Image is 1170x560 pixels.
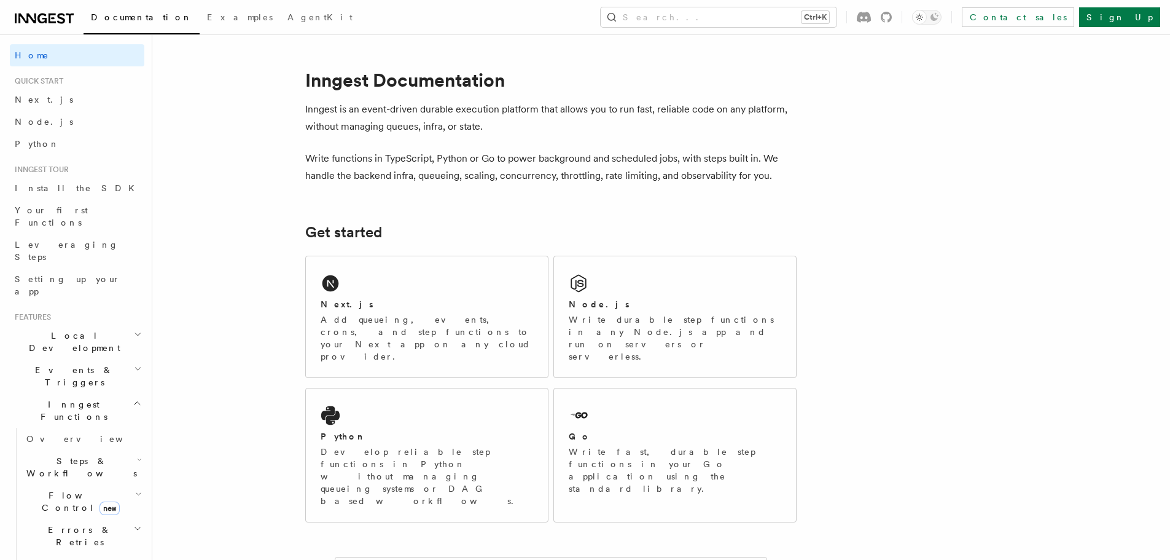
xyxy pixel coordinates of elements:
[21,450,144,484] button: Steps & Workflows
[15,95,73,105] span: Next.js
[321,446,533,507] p: Develop reliable step functions in Python without managing queueing systems or DAG based workflows.
[15,139,60,149] span: Python
[26,434,153,444] span: Overview
[207,12,273,22] span: Examples
[15,240,119,262] span: Leveraging Steps
[21,428,144,450] a: Overview
[10,268,144,302] a: Setting up your app
[569,446,781,495] p: Write fast, durable step functions in your Go application using the standard library.
[1079,7,1160,27] a: Sign Up
[21,524,133,548] span: Errors & Retries
[10,165,69,175] span: Inngest tour
[912,10,942,25] button: Toggle dark mode
[321,314,533,363] p: Add queueing, events, crons, and step functions to your Next app on any cloud provider.
[321,298,373,310] h2: Next.js
[10,325,144,359] button: Local Development
[15,274,120,296] span: Setting up your app
[305,388,548,523] a: PythonDevelop reliable step functions in Python without managing queueing systems or DAG based wo...
[10,76,63,86] span: Quick start
[10,89,144,111] a: Next.js
[553,388,797,523] a: GoWrite fast, durable step functions in your Go application using the standard library.
[10,133,144,155] a: Python
[801,11,829,23] kbd: Ctrl+K
[91,12,192,22] span: Documentation
[569,430,591,443] h2: Go
[10,364,134,388] span: Events & Triggers
[10,177,144,199] a: Install the SDK
[569,298,630,310] h2: Node.js
[21,455,137,479] span: Steps & Workflows
[15,183,142,193] span: Install the SDK
[601,7,837,27] button: Search...Ctrl+K
[84,4,200,34] a: Documentation
[962,7,1074,27] a: Contact sales
[10,199,144,234] a: Your first Functions
[15,49,49,61] span: Home
[305,256,548,378] a: Next.jsAdd queueing, events, crons, and step functions to your Next app on any cloud provider.
[200,4,280,33] a: Examples
[10,329,134,354] span: Local Development
[21,484,144,519] button: Flow Controlnew
[21,489,135,514] span: Flow Control
[553,256,797,378] a: Node.jsWrite durable step functions in any Node.js app and run on servers or serverless.
[10,234,144,268] a: Leveraging Steps
[287,12,353,22] span: AgentKit
[10,111,144,133] a: Node.js
[15,117,73,127] span: Node.js
[10,312,51,322] span: Features
[99,502,120,515] span: new
[280,4,360,33] a: AgentKit
[305,224,382,241] a: Get started
[305,69,797,91] h1: Inngest Documentation
[321,430,366,443] h2: Python
[569,314,781,363] p: Write durable step functions in any Node.js app and run on servers or serverless.
[10,359,144,393] button: Events & Triggers
[21,519,144,553] button: Errors & Retries
[10,393,144,428] button: Inngest Functions
[305,150,797,184] p: Write functions in TypeScript, Python or Go to power background and scheduled jobs, with steps bu...
[305,101,797,135] p: Inngest is an event-driven durable execution platform that allows you to run fast, reliable code ...
[10,44,144,66] a: Home
[15,205,88,227] span: Your first Functions
[10,398,133,423] span: Inngest Functions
